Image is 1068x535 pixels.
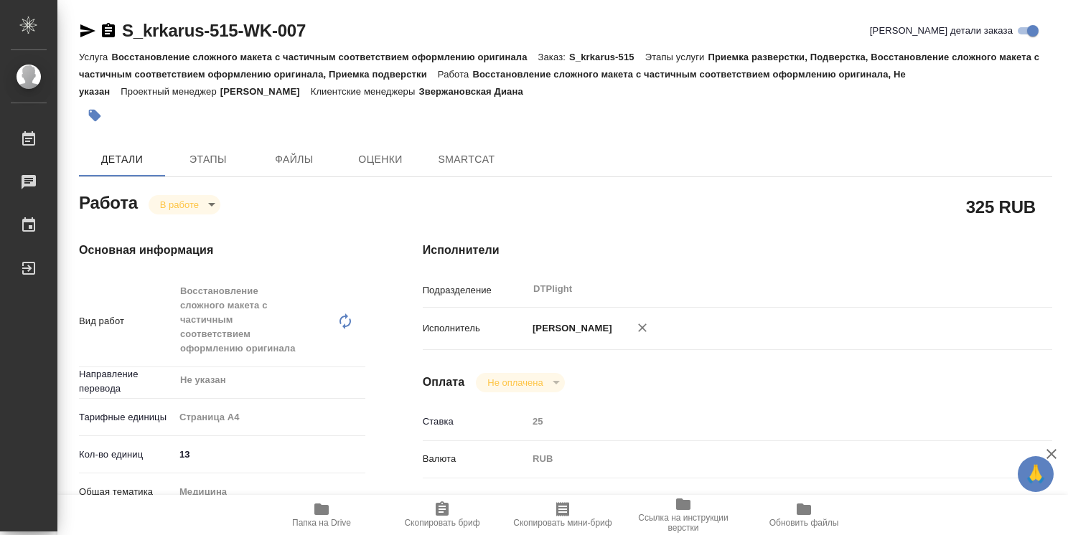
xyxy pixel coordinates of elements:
[79,314,174,328] p: Вид работ
[88,151,156,169] span: Детали
[111,52,538,62] p: Восстановление сложного макета с частичным соответствием оформлению оригинала
[220,86,311,97] p: [PERSON_NAME]
[645,52,708,62] p: Этапы услуги
[156,199,203,211] button: В работе
[423,321,528,336] p: Исполнитель
[79,242,365,259] h4: Основная информация
[260,151,329,169] span: Файлы
[423,374,465,391] h4: Оплата
[538,52,569,62] p: Заказ:
[79,69,906,97] p: Восстановление сложного макета с частичным соответствием оформлению оригинала, Не указан
[528,447,1000,471] div: RUB
[79,22,96,39] button: Скопировать ссылку для ЯМессенджера
[122,21,306,40] a: S_krkarus-515-WK-007
[404,518,479,528] span: Скопировать бриф
[79,100,111,131] button: Добавить тэг
[174,151,243,169] span: Этапы
[627,312,658,344] button: Удалить исполнителя
[79,189,138,214] h2: Работа
[483,377,547,389] button: Не оплачена
[149,195,220,214] div: В работе
[423,452,528,466] p: Валюта
[513,518,612,528] span: Скопировать мини-бриф
[79,485,174,499] p: Общая тематика
[79,448,174,462] p: Кол-во единиц
[311,86,419,97] p: Клиентские менеджеры
[769,518,839,528] span: Обновить файлы
[1023,459,1048,489] span: 🙏
[121,86,220,97] p: Проектный менеджер
[502,495,623,535] button: Скопировать мини-бриф
[528,411,1000,432] input: Пустое поле
[476,373,564,392] div: В работе
[79,410,174,425] p: Тарифные единицы
[423,415,528,429] p: Ставка
[438,69,473,80] p: Работа
[418,86,533,97] p: Звержановская Диана
[569,52,645,62] p: S_krkarus-515
[346,151,415,169] span: Оценки
[382,495,502,535] button: Скопировать бриф
[174,405,365,430] div: Страница А4
[870,24,1013,38] span: [PERSON_NAME] детали заказа
[174,480,365,504] div: Медицина
[261,495,382,535] button: Папка на Drive
[174,444,365,465] input: ✎ Введи что-нибудь
[423,283,528,298] p: Подразделение
[623,495,744,535] button: Ссылка на инструкции верстки
[79,367,174,396] p: Направление перевода
[432,151,501,169] span: SmartCat
[100,22,117,39] button: Скопировать ссылку
[423,242,1052,259] h4: Исполнители
[528,321,612,336] p: [PERSON_NAME]
[79,52,111,62] p: Услуга
[744,495,864,535] button: Обновить файлы
[632,513,735,533] span: Ссылка на инструкции верстки
[1018,456,1054,492] button: 🙏
[966,194,1036,219] h2: 325 RUB
[292,518,351,528] span: Папка на Drive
